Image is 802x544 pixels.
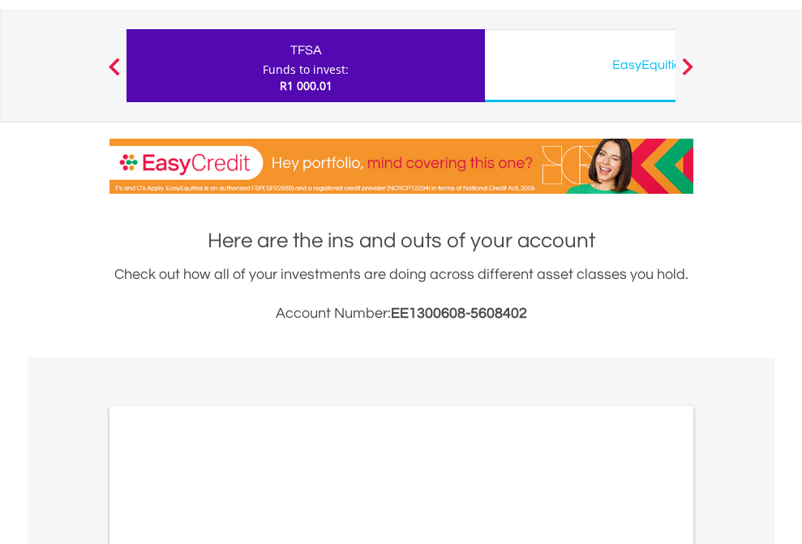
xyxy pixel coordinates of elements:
span: R1 000.01 [280,78,332,93]
div: TFSA [136,39,475,62]
div: Check out how all of your investments are doing across different asset classes you hold. [109,263,693,325]
span: EE1300608-5608402 [391,306,527,321]
button: Previous [98,66,131,82]
h3: Account Number: [109,302,693,325]
img: EasyCredit Promotion Banner [109,139,693,194]
button: Next [671,66,704,82]
h1: Here are the ins and outs of your account [109,226,693,255]
div: Funds to invest: [263,62,349,78]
